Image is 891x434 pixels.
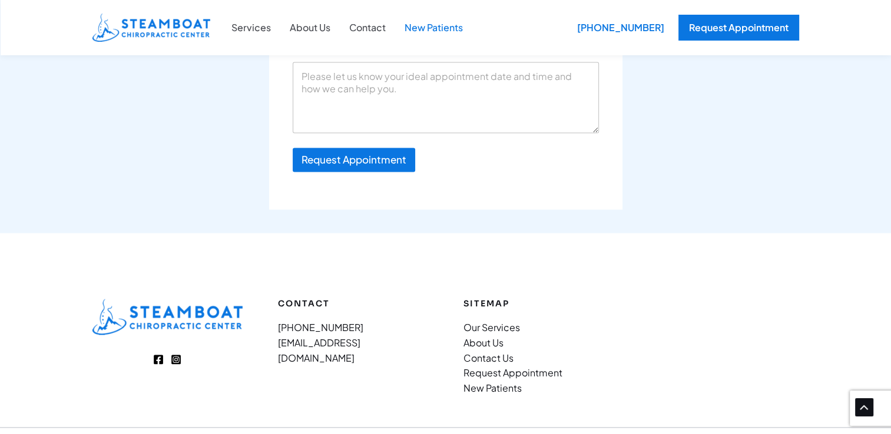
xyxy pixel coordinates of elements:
[278,299,428,366] aside: Footer Widget 3
[463,352,514,364] a: Contact Us
[569,15,673,41] div: [PHONE_NUMBER]
[463,299,614,309] h2: Sitemap
[278,336,360,364] a: [EMAIL_ADDRESS][DOMAIN_NAME]
[278,299,428,309] h2: Contact
[153,354,164,365] a: Facebook
[463,320,614,395] nav: Menu
[222,20,280,35] a: Services
[340,20,395,35] a: Contact
[280,20,340,35] a: About Us
[569,15,667,41] a: [PHONE_NUMBER]
[463,321,520,333] a: Our Services
[463,299,614,396] aside: Footer Widget 4
[278,321,363,333] a: [PHONE_NUMBER]
[395,20,472,35] a: New Patients
[92,14,210,42] img: Steamboat Chiropractic Center
[463,366,562,379] a: Request Appointment
[171,354,181,365] a: Instagram
[92,299,243,335] aside: Footer Widget 1
[293,148,415,172] button: Request Appointment
[222,14,472,42] nav: Site Navigation
[463,336,504,349] a: About Us
[278,320,428,365] nav: Menu
[678,15,799,41] a: Request Appointment
[463,382,522,394] a: New Patients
